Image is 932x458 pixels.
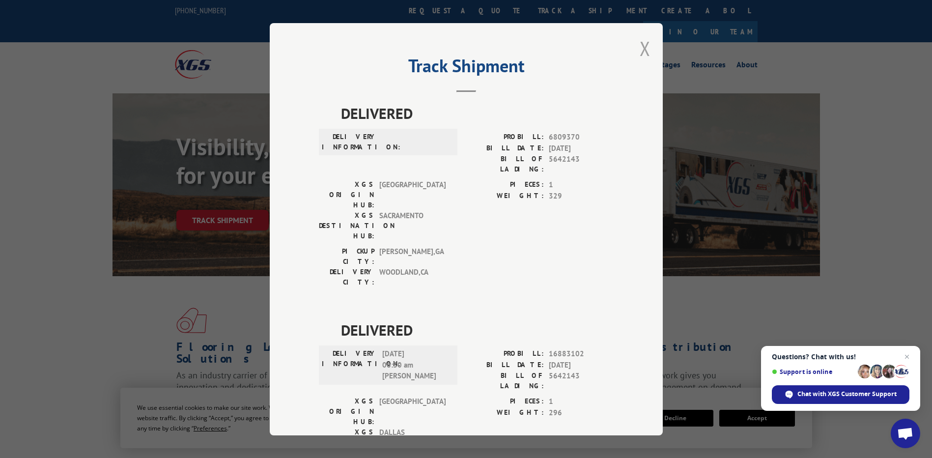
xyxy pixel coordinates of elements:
span: 16883102 [549,348,614,360]
span: 329 [549,190,614,201]
label: WEIGHT: [466,190,544,201]
label: XGS ORIGIN HUB: [319,396,374,427]
span: 1 [549,396,614,407]
h2: Track Shipment [319,59,614,78]
label: PICKUP CITY: [319,246,374,267]
span: Close chat [901,351,913,363]
span: [PERSON_NAME] , GA [379,246,446,267]
span: Questions? Chat with us! [772,353,909,361]
label: PROBILL: [466,348,544,360]
label: DELIVERY INFORMATION: [322,348,377,382]
label: PIECES: [466,179,544,191]
label: BILL DATE: [466,359,544,371]
span: [DATE] 06:30 am [PERSON_NAME] [382,348,449,382]
label: XGS ORIGIN HUB: [319,179,374,210]
span: DELIVERED [341,319,614,341]
span: 1 [549,179,614,191]
span: [GEOGRAPHIC_DATA] [379,179,446,210]
span: SACRAMENTO [379,210,446,241]
label: BILL OF LADING: [466,371,544,391]
span: 6809370 [549,132,614,143]
span: [DATE] [549,359,614,371]
span: Chat with XGS Customer Support [797,390,897,399]
span: 5642143 [549,154,614,174]
label: BILL DATE: [466,143,544,154]
label: BILL OF LADING: [466,154,544,174]
div: Chat with XGS Customer Support [772,385,909,404]
span: Support is online [772,368,854,375]
label: DELIVERY CITY: [319,267,374,287]
span: 5642143 [549,371,614,391]
label: DELIVERY INFORMATION: [322,132,377,152]
div: Open chat [891,419,920,448]
span: DALLAS [379,427,446,458]
span: DELIVERED [341,102,614,124]
span: [GEOGRAPHIC_DATA] [379,396,446,427]
label: PROBILL: [466,132,544,143]
span: 296 [549,407,614,418]
span: [DATE] [549,143,614,154]
span: WOODLAND , CA [379,267,446,287]
button: Close modal [640,35,650,61]
label: WEIGHT: [466,407,544,418]
label: XGS DESTINATION HUB: [319,427,374,458]
label: PIECES: [466,396,544,407]
label: XGS DESTINATION HUB: [319,210,374,241]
